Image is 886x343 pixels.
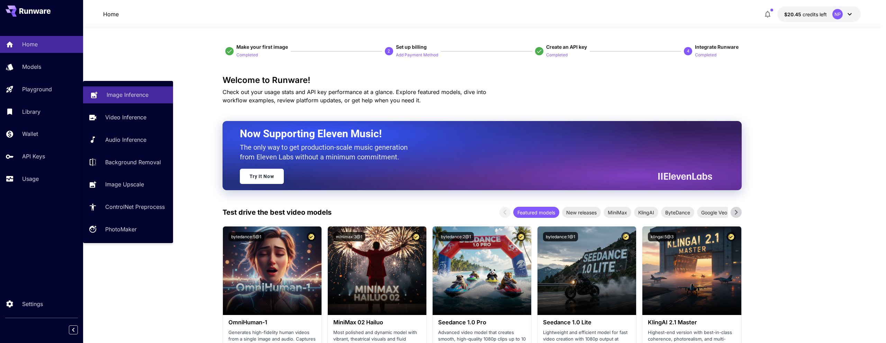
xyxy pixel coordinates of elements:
img: alt [433,226,531,315]
p: 2 [388,48,390,54]
p: Completed [546,52,568,58]
span: Google Veo [697,209,731,216]
img: alt [642,226,741,315]
p: The only way to get production-scale music generation from Eleven Labs without a minimum commitment. [240,142,413,162]
p: Home [22,40,38,48]
span: MiniMax [604,209,631,216]
button: Certified Model – Vetted for best performance and includes a commercial license. [412,232,421,241]
button: minimax:3@1 [333,232,365,241]
p: Playground [22,85,52,93]
nav: breadcrumb [103,10,119,18]
img: alt [223,226,322,315]
button: Certified Model – Vetted for best performance and includes a commercial license. [307,232,316,241]
span: Featured models [513,209,559,216]
h2: Now Supporting Eleven Music! [240,127,707,140]
span: Create an API key [546,44,587,50]
a: Background Removal [83,154,173,170]
span: Make your first image [236,44,288,50]
span: $20.45 [784,11,803,17]
img: alt [328,226,426,315]
p: Image Upscale [105,180,144,188]
button: klingai:5@3 [648,232,676,241]
p: Wallet [22,130,38,138]
h3: OmniHuman‑1 [228,319,316,326]
p: Library [22,108,40,116]
p: Completed [236,52,258,58]
button: Certified Model – Vetted for best performance and includes a commercial license. [516,232,526,241]
a: Try It Now [240,169,284,184]
img: alt [537,226,636,315]
span: New releases [562,209,601,216]
p: Background Removal [105,158,161,166]
h3: MiniMax 02 Hailuo [333,319,421,326]
a: Video Inference [83,109,173,126]
h3: KlingAI 2.1 Master [648,319,735,326]
button: bytedance:2@1 [438,232,474,241]
p: Completed [695,52,716,58]
span: Check out your usage stats and API key performance at a glance. Explore featured models, dive int... [223,89,486,104]
div: NP [832,9,843,19]
a: PhotoMaker [83,221,173,238]
h3: Seedance 1.0 Lite [543,319,631,326]
a: Image Upscale [83,176,173,193]
h3: Seedance 1.0 Pro [438,319,526,326]
p: API Keys [22,152,45,160]
p: Add Payment Method [396,52,438,58]
a: Image Inference [83,86,173,103]
div: $20.447 [784,11,827,18]
a: ControlNet Preprocess [83,198,173,215]
button: Certified Model – Vetted for best performance and includes a commercial license. [621,232,631,241]
span: KlingAI [634,209,658,216]
p: Home [103,10,119,18]
div: Collapse sidebar [74,324,83,336]
span: Integrate Runware [695,44,739,50]
p: Video Inference [105,113,146,121]
a: Audio Inference [83,131,173,148]
p: Usage [22,175,39,183]
p: PhotoMaker [105,225,137,233]
p: Models [22,63,41,71]
span: ByteDance [661,209,694,216]
p: 4 [687,48,689,54]
h3: Welcome to Runware! [223,75,742,85]
button: $20.447 [777,6,861,22]
p: ControlNet Preprocess [105,203,165,211]
p: Image Inference [107,91,148,99]
span: credits left [803,11,827,17]
span: Set up billing [396,44,427,50]
button: Collapse sidebar [69,325,78,334]
button: bytedance:1@1 [543,232,578,241]
p: Test drive the best video models [223,207,332,217]
button: bytedance:5@1 [228,232,264,241]
button: Certified Model – Vetted for best performance and includes a commercial license. [726,232,736,241]
p: Settings [22,300,43,308]
p: Audio Inference [105,136,146,144]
